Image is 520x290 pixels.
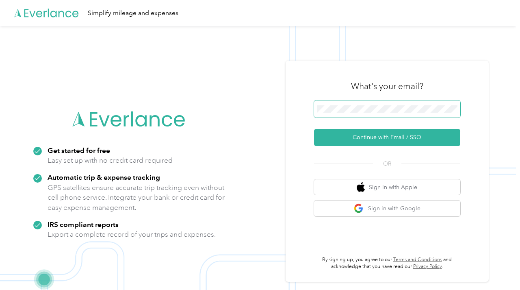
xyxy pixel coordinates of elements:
img: apple logo [357,182,365,192]
strong: IRS compliant reports [48,220,119,229]
div: Simplify mileage and expenses [88,8,178,18]
p: Export a complete record of your trips and expenses. [48,229,216,240]
p: Easy set up with no credit card required [48,155,173,166]
a: Terms and Conditions [393,257,442,263]
a: Privacy Policy [413,264,442,270]
button: Continue with Email / SSO [314,129,460,146]
button: apple logoSign in with Apple [314,179,460,195]
strong: Get started for free [48,146,110,155]
p: By signing up, you agree to our and acknowledge that you have read our . [314,256,460,270]
h3: What's your email? [351,81,423,92]
span: OR [373,159,401,168]
p: GPS satellites ensure accurate trip tracking even without cell phone service. Integrate your bank... [48,183,225,213]
img: google logo [354,203,364,214]
strong: Automatic trip & expense tracking [48,173,160,181]
button: google logoSign in with Google [314,201,460,216]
